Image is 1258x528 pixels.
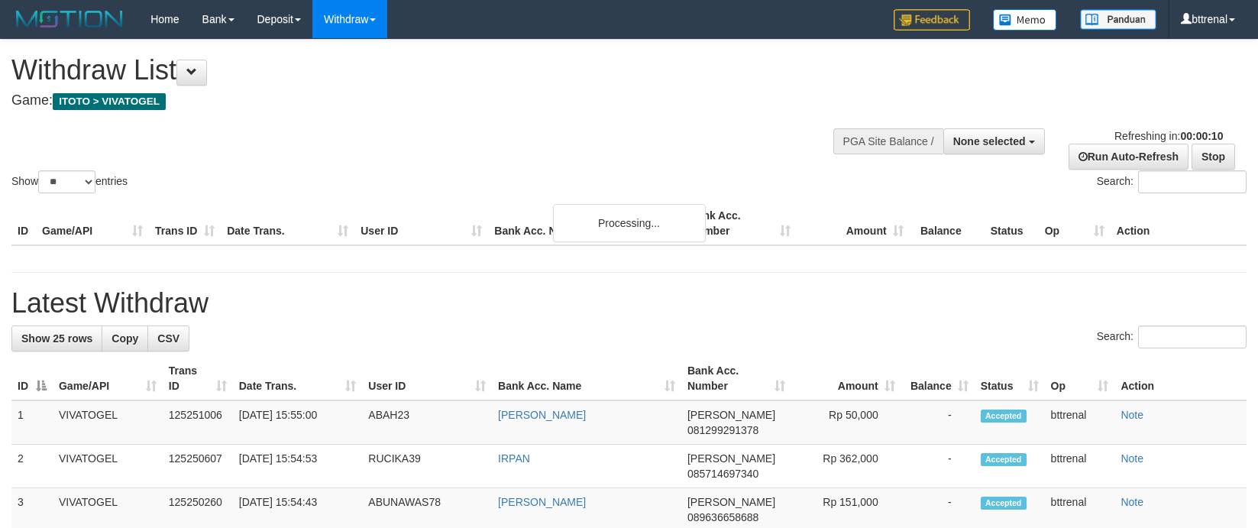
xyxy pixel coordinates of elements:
[1121,452,1143,465] a: Note
[687,452,775,465] span: [PERSON_NAME]
[1069,144,1188,170] a: Run Auto-Refresh
[147,326,189,351] a: CSV
[985,202,1039,245] th: Status
[1180,130,1223,142] strong: 00:00:10
[1114,130,1223,142] span: Refreshing in:
[11,357,53,400] th: ID: activate to sort column descending
[1121,496,1143,508] a: Note
[683,202,796,245] th: Bank Acc. Number
[498,452,530,465] a: IRPAN
[498,496,586,508] a: [PERSON_NAME]
[1121,409,1143,421] a: Note
[1045,357,1115,400] th: Op: activate to sort column ascending
[11,202,36,245] th: ID
[797,202,910,245] th: Amount
[993,9,1057,31] img: Button%20Memo.svg
[233,445,363,488] td: [DATE] 15:54:53
[1138,170,1247,193] input: Search:
[687,409,775,421] span: [PERSON_NAME]
[1111,202,1247,245] th: Action
[11,55,823,86] h1: Withdraw List
[791,400,901,445] td: Rp 50,000
[981,453,1027,466] span: Accepted
[11,170,128,193] label: Show entries
[901,445,975,488] td: -
[53,445,163,488] td: VIVATOGEL
[1138,326,1247,348] input: Search:
[36,202,149,245] th: Game/API
[1097,170,1247,193] label: Search:
[975,357,1045,400] th: Status: activate to sort column ascending
[681,357,791,400] th: Bank Acc. Number: activate to sort column ascending
[102,326,148,351] a: Copy
[488,202,683,245] th: Bank Acc. Name
[11,8,128,31] img: MOTION_logo.png
[362,400,492,445] td: ABAH23
[149,202,221,245] th: Trans ID
[221,202,354,245] th: Date Trans.
[53,400,163,445] td: VIVATOGEL
[38,170,95,193] select: Showentries
[687,511,758,523] span: Copy 089636658688 to clipboard
[553,204,706,242] div: Processing...
[1114,357,1247,400] th: Action
[11,326,102,351] a: Show 25 rows
[112,332,138,345] span: Copy
[1045,400,1115,445] td: bttrenal
[981,410,1027,423] span: Accepted
[687,496,775,508] span: [PERSON_NAME]
[11,400,53,445] td: 1
[833,128,943,154] div: PGA Site Balance /
[362,357,492,400] th: User ID: activate to sort column ascending
[163,400,233,445] td: 125251006
[943,128,1045,154] button: None selected
[791,445,901,488] td: Rp 362,000
[362,445,492,488] td: RUCIKA39
[498,409,586,421] a: [PERSON_NAME]
[354,202,488,245] th: User ID
[901,357,975,400] th: Balance: activate to sort column ascending
[953,135,1026,147] span: None selected
[901,400,975,445] td: -
[894,9,970,31] img: Feedback.jpg
[910,202,985,245] th: Balance
[11,288,1247,319] h1: Latest Withdraw
[53,357,163,400] th: Game/API: activate to sort column ascending
[233,357,363,400] th: Date Trans.: activate to sort column ascending
[11,93,823,109] h4: Game:
[163,357,233,400] th: Trans ID: activate to sort column ascending
[233,400,363,445] td: [DATE] 15:55:00
[687,468,758,480] span: Copy 085714697340 to clipboard
[163,445,233,488] td: 125250607
[1045,445,1115,488] td: bttrenal
[1080,9,1156,30] img: panduan.png
[11,445,53,488] td: 2
[1039,202,1111,245] th: Op
[687,424,758,436] span: Copy 081299291378 to clipboard
[157,332,179,345] span: CSV
[53,93,166,110] span: ITOTO > VIVATOGEL
[21,332,92,345] span: Show 25 rows
[1097,326,1247,348] label: Search:
[1192,144,1235,170] a: Stop
[791,357,901,400] th: Amount: activate to sort column ascending
[492,357,681,400] th: Bank Acc. Name: activate to sort column ascending
[981,497,1027,510] span: Accepted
